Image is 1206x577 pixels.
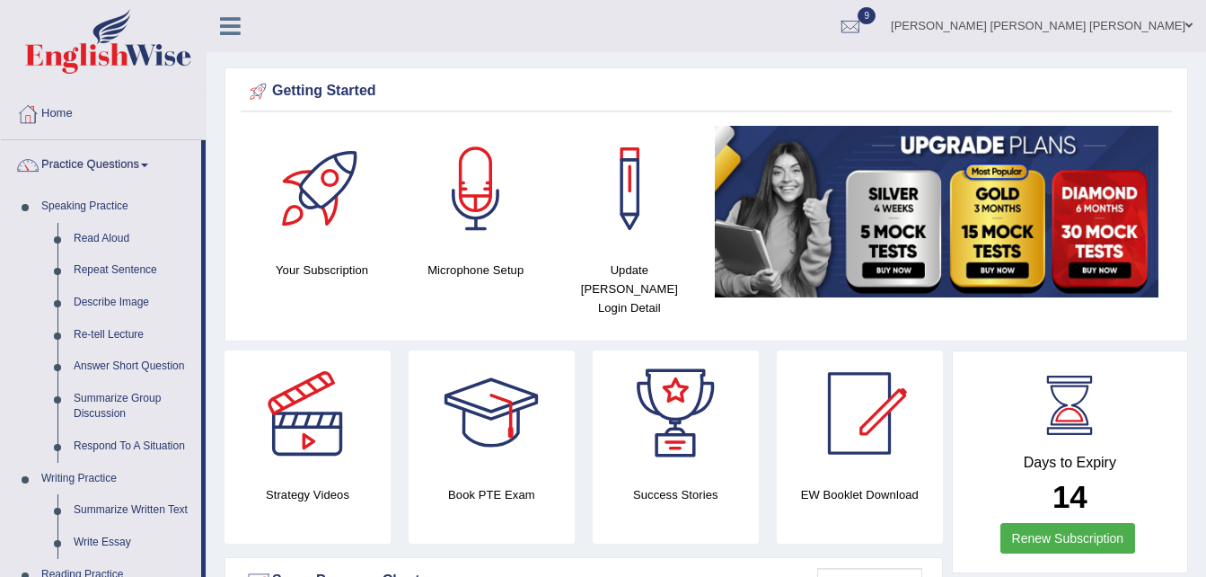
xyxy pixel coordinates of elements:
[224,485,391,504] h4: Strategy Videos
[409,485,575,504] h4: Book PTE Exam
[715,126,1158,297] img: small5.jpg
[66,287,201,319] a: Describe Image
[1,140,201,185] a: Practice Questions
[66,383,201,431] a: Summarize Group Discussion
[593,485,759,504] h4: Success Stories
[1,89,206,134] a: Home
[66,319,201,351] a: Re-tell Lecture
[33,463,201,495] a: Writing Practice
[66,431,201,463] a: Respond To A Situation
[858,7,876,24] span: 9
[777,485,943,504] h4: EW Booklet Download
[66,351,201,383] a: Answer Short Question
[66,254,201,287] a: Repeat Sentence
[66,494,201,527] a: Summarize Written Text
[1052,479,1087,514] b: 14
[66,527,201,559] a: Write Essay
[66,223,201,255] a: Read Aloud
[33,191,201,223] a: Speaking Practice
[245,78,1167,105] div: Getting Started
[254,261,390,280] h4: Your Subscription
[561,261,697,317] h4: Update [PERSON_NAME] Login Detail
[1000,523,1136,554] a: Renew Subscription
[973,455,1167,471] h4: Days to Expiry
[408,261,543,280] h4: Microphone Setup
